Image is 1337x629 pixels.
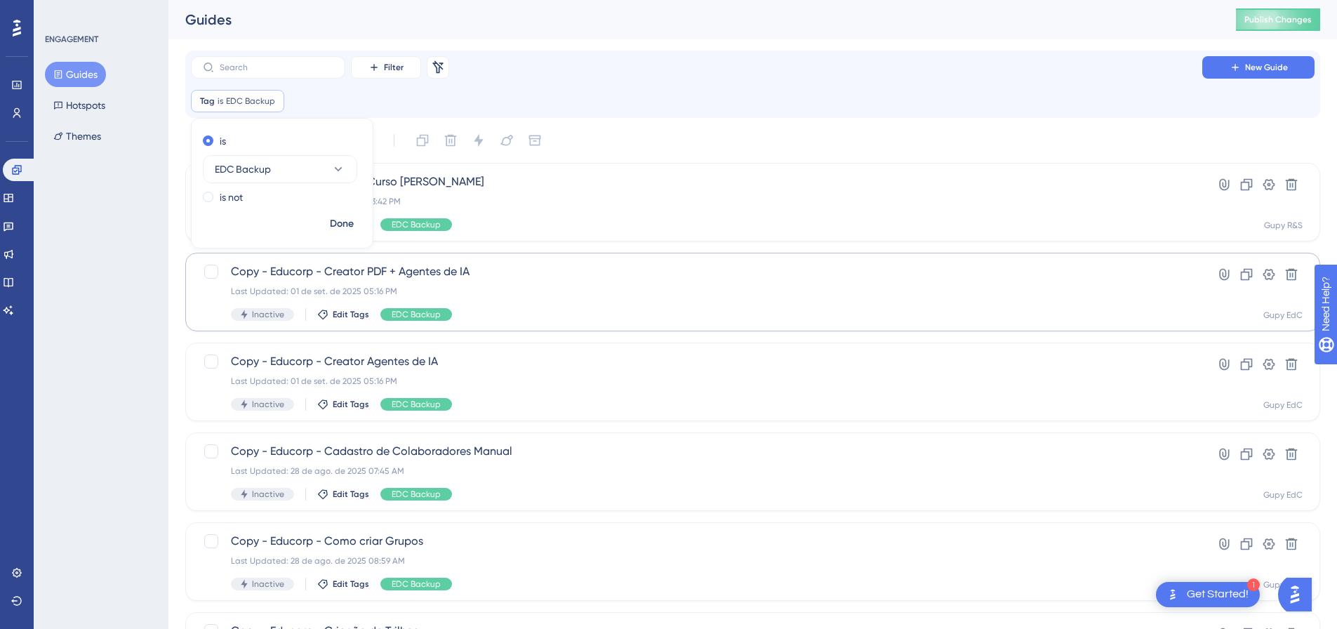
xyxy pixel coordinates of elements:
button: EDC Backup [203,155,357,183]
span: Copy - Educorp - Creator Agentes de IA [231,353,1162,370]
div: Last Updated: 01 de set. de 2025 05:16 PM [231,376,1162,387]
span: Publish Changes [1244,14,1312,25]
span: Copy - Educorp - Cadastro de Colaboradores Manual [231,443,1162,460]
span: EDC Backup [392,309,441,320]
div: Gupy R&S [1264,220,1303,231]
input: Search [220,62,333,72]
span: Inactive [252,309,284,320]
button: Edit Tags [317,399,369,410]
div: Last Updated: 28 de ago. de 2025 08:59 AM [231,555,1162,567]
button: Publish Changes [1236,8,1320,31]
button: Edit Tags [317,578,369,590]
div: ENGAGEMENT [45,34,98,45]
span: Inactive [252,578,284,590]
img: launcher-image-alternative-text [1164,586,1181,603]
span: Edit Tags [333,578,369,590]
span: EDC Backup [392,489,441,500]
span: Edit Tags [333,399,369,410]
div: Open Get Started! checklist, remaining modules: 1 [1156,582,1260,607]
div: Gupy EdC [1263,399,1303,411]
div: Gupy EdC [1263,489,1303,501]
span: EDC Backup [392,219,441,230]
span: EDC Backup [215,161,271,178]
label: is not [220,189,243,206]
button: Done [322,211,361,237]
div: Gupy EdC [1263,310,1303,321]
span: EDC Backup [226,95,275,107]
button: Edit Tags [317,489,369,500]
span: Copy - Educorp - Creator Curso [PERSON_NAME] [231,173,1162,190]
span: Copy - Educorp - Como criar Grupos [231,533,1162,550]
span: is [218,95,223,107]
button: Themes [45,124,109,149]
button: Edit Tags [317,309,369,320]
div: Last Updated: 01 de set. de 2025 05:16 PM [231,286,1162,297]
button: New Guide [1202,56,1315,79]
span: Done [330,216,354,232]
span: EDC Backup [392,578,441,590]
span: New Guide [1245,62,1288,73]
button: Hotspots [45,93,114,118]
span: Tag [200,95,215,107]
span: Inactive [252,489,284,500]
span: Filter [384,62,404,73]
span: Edit Tags [333,489,369,500]
div: Gupy EdC [1263,579,1303,590]
span: EDC Backup [392,399,441,410]
div: 1 [1247,578,1260,591]
div: Get Started! [1187,587,1249,602]
div: Last Updated: 08 de set. de 2025 03:42 PM [231,196,1162,207]
span: Edit Tags [333,309,369,320]
div: Guides [185,10,1201,29]
span: Need Help? [33,4,88,20]
iframe: UserGuiding AI Assistant Launcher [1278,574,1320,616]
span: Inactive [252,399,284,410]
span: Copy - Educorp - Creator PDF + Agentes de IA [231,263,1162,280]
label: is [220,133,226,150]
button: Filter [351,56,421,79]
button: Guides [45,62,106,87]
div: Last Updated: 28 de ago. de 2025 07:45 AM [231,465,1162,477]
